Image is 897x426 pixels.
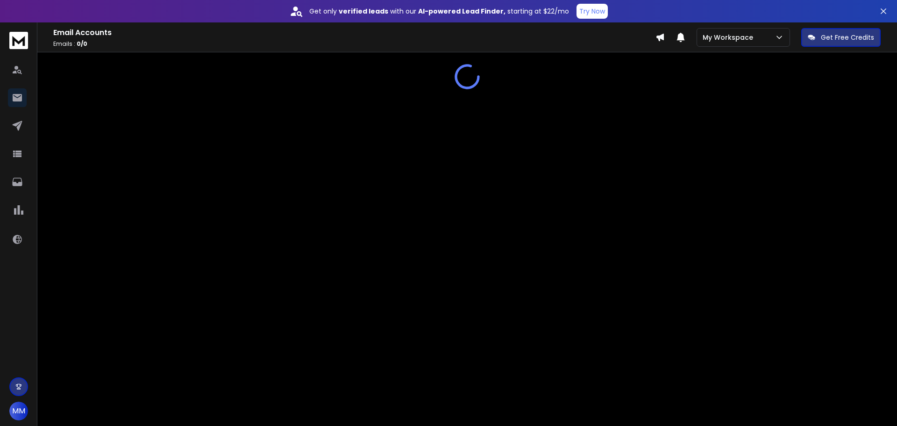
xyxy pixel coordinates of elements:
img: logo [9,32,28,49]
p: Get Free Credits [821,33,874,42]
strong: verified leads [339,7,388,16]
button: Get Free Credits [801,28,881,47]
p: My Workspace [703,33,757,42]
button: Try Now [577,4,608,19]
p: Emails : [53,40,655,48]
p: Try Now [579,7,605,16]
button: MM [9,402,28,420]
p: Get only with our starting at $22/mo [309,7,569,16]
h1: Email Accounts [53,27,655,38]
span: 0 / 0 [77,40,87,48]
strong: AI-powered Lead Finder, [418,7,505,16]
